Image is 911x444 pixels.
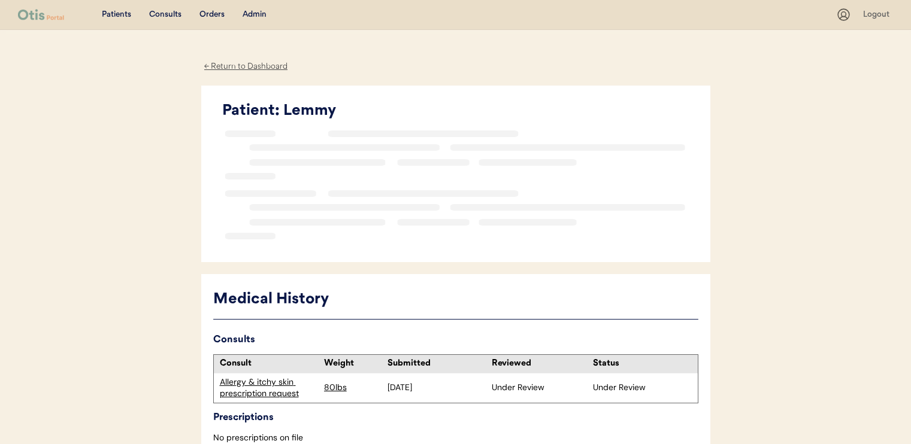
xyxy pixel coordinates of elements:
[324,358,385,370] div: Weight
[863,9,893,21] div: Logout
[243,9,267,21] div: Admin
[201,60,291,74] div: ← Return to Dashboard
[213,332,698,348] div: Consults
[593,382,691,394] div: Under Review
[199,9,225,21] div: Orders
[213,288,698,311] div: Medical History
[213,409,698,426] div: Prescriptions
[324,382,385,394] div: 80lbs
[213,432,698,444] div: No prescriptions on file
[102,9,131,21] div: Patients
[220,376,318,400] div: Allergy & itchy skin prescription request
[149,9,181,21] div: Consults
[222,100,698,123] div: Patient: Lemmy
[492,358,590,370] div: Reviewed
[593,358,691,370] div: Status
[492,382,590,394] div: Under Review
[388,382,486,394] div: [DATE]
[220,358,318,370] div: Consult
[388,358,486,370] div: Submitted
